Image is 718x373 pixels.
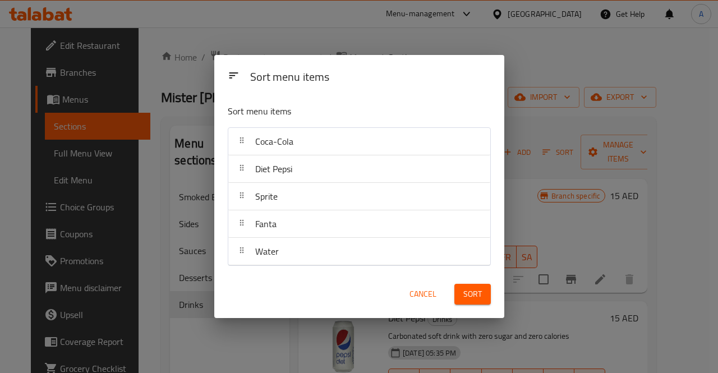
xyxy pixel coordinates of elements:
div: Diet Pepsi [228,155,490,183]
div: Sort menu items [246,65,495,90]
div: Water [228,238,490,265]
button: Cancel [405,284,441,305]
span: Coca-Cola [255,133,293,150]
span: Water [255,243,279,260]
p: Sort menu items [228,104,436,118]
div: Fanta [228,210,490,238]
span: Fanta [255,215,277,232]
span: Sprite [255,188,278,205]
div: Sprite [228,183,490,210]
span: Cancel [409,287,436,301]
div: Coca-Cola [228,128,490,155]
span: Sort [463,287,482,301]
button: Sort [454,284,491,305]
span: Diet Pepsi [255,160,292,177]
